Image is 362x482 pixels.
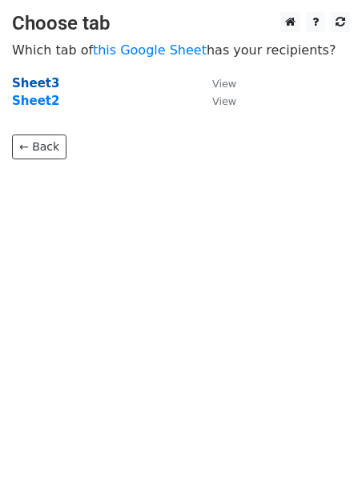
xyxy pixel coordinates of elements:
h3: Choose tab [12,12,350,35]
small: View [212,78,236,90]
small: View [212,95,236,107]
a: Sheet3 [12,76,59,90]
a: View [196,94,236,108]
iframe: Chat Widget [282,405,362,482]
a: Sheet2 [12,94,59,108]
p: Which tab of has your recipients? [12,42,350,58]
a: this Google Sheet [93,42,207,58]
a: ← Back [12,135,66,159]
a: View [196,76,236,90]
